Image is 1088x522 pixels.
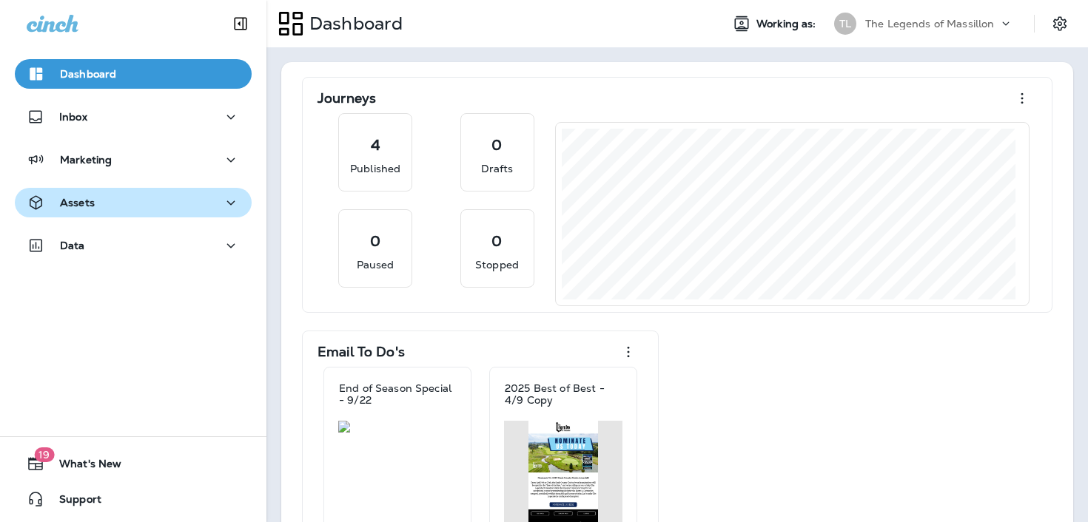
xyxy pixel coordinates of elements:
[1047,10,1073,37] button: Settings
[491,138,502,152] p: 0
[756,18,819,30] span: Working as:
[15,145,252,174] button: Marketing
[15,59,252,89] button: Dashboard
[350,161,400,176] p: Published
[475,257,519,272] p: Stopped
[15,102,252,132] button: Inbox
[303,13,403,35] p: Dashboard
[44,493,101,511] span: Support
[491,234,502,248] p: 0
[371,138,380,152] p: 4
[34,447,54,462] span: 19
[318,91,376,106] p: Journeys
[357,257,394,272] p: Paused
[220,9,261,38] button: Collapse Sidebar
[60,68,116,80] p: Dashboard
[505,382,622,406] p: 2025 Best of Best - 4/9 Copy
[60,197,95,209] p: Assets
[44,458,121,475] span: What's New
[865,18,994,30] p: The Legends of Massillon
[15,449,252,478] button: 19What's New
[338,421,457,433] img: f76d5f69-dc4c-4a3d-964c-171c5d7f2fe1.jpg
[481,161,514,176] p: Drafts
[15,188,252,217] button: Assets
[59,111,87,123] p: Inbox
[370,234,380,248] p: 0
[15,231,252,260] button: Data
[318,345,405,359] p: Email To Do's
[339,382,456,406] p: End of Season Special - 9/22
[15,484,252,514] button: Support
[60,240,85,251] p: Data
[834,13,856,35] div: TL
[60,154,112,166] p: Marketing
